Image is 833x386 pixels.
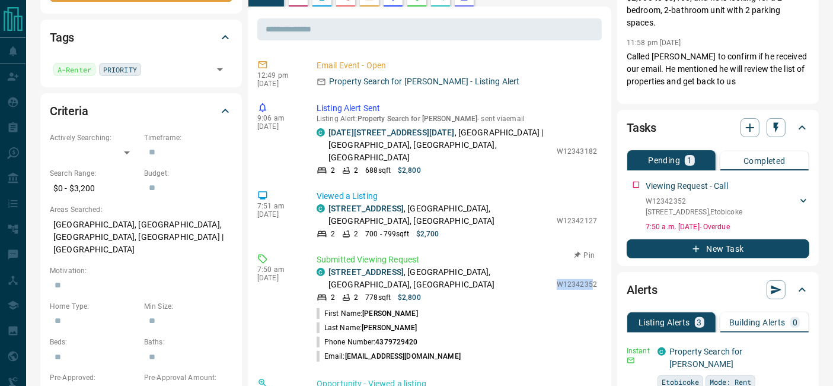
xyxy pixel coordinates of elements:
[627,356,635,365] svg: Email
[328,266,551,291] p: , [GEOGRAPHIC_DATA], [GEOGRAPHIC_DATA], [GEOGRAPHIC_DATA]
[345,352,461,360] span: [EMAIL_ADDRESS][DOMAIN_NAME]
[144,132,232,143] p: Timeframe:
[627,113,809,142] div: Tasks
[144,337,232,347] p: Baths:
[50,168,138,179] p: Search Range:
[362,324,417,332] span: [PERSON_NAME]
[687,156,692,164] p: 1
[658,347,666,356] div: condos.ca
[567,250,602,261] button: Pin
[793,318,797,327] p: 0
[331,165,335,176] p: 2
[257,71,299,80] p: 12:49 pm
[144,168,232,179] p: Budget:
[627,346,650,356] p: Instant
[317,308,418,319] p: First Name:
[317,59,597,72] p: Email Event - Open
[257,274,299,282] p: [DATE]
[50,215,232,260] p: [GEOGRAPHIC_DATA], [GEOGRAPHIC_DATA], [GEOGRAPHIC_DATA], [GEOGRAPHIC_DATA] | [GEOGRAPHIC_DATA]
[50,204,232,215] p: Areas Searched:
[328,126,551,164] p: , [GEOGRAPHIC_DATA] | [GEOGRAPHIC_DATA], [GEOGRAPHIC_DATA], [GEOGRAPHIC_DATA]
[375,338,417,346] span: 4379729420
[328,267,404,277] a: [STREET_ADDRESS]
[646,222,809,232] p: 7:50 a.m. [DATE] - Overdue
[50,265,232,276] p: Motivation:
[317,102,597,115] p: Listing Alert Sent
[331,292,335,303] p: 2
[50,301,138,312] p: Home Type:
[58,64,91,75] span: A-Renter
[50,28,74,47] h2: Tags
[328,204,404,213] a: [STREET_ADDRESS]
[50,372,138,383] p: Pre-Approved:
[317,204,325,213] div: condos.ca
[144,301,232,312] p: Min Size:
[331,229,335,239] p: 2
[144,372,232,383] p: Pre-Approval Amount:
[627,39,681,47] p: 11:58 pm [DATE]
[627,239,809,258] button: New Task
[317,115,597,123] p: Listing Alert : - sent via email
[646,194,809,220] div: W12342352[STREET_ADDRESS],Etobicoke
[646,180,728,192] p: Viewing Request - Call
[257,122,299,131] p: [DATE]
[646,207,742,217] p: [STREET_ADDRESS] , Etobicoke
[362,309,417,318] span: [PERSON_NAME]
[329,75,519,88] p: Property Search for [PERSON_NAME] - Listing Alert
[50,179,138,198] p: $0 - $3,200
[317,254,597,266] p: Submitted Viewing Request
[257,265,299,274] p: 7:50 am
[354,165,358,176] p: 2
[697,318,702,327] p: 3
[317,337,418,347] p: Phone Number:
[557,279,597,290] p: W12342352
[257,202,299,210] p: 7:51 am
[669,347,743,369] a: Property Search for [PERSON_NAME]
[627,280,658,299] h2: Alerts
[317,351,461,362] p: Email:
[50,132,138,143] p: Actively Searching:
[365,292,391,303] p: 778 sqft
[50,23,232,52] div: Tags
[627,276,809,304] div: Alerts
[557,146,597,157] p: W12343182
[365,165,391,176] p: 688 sqft
[317,128,325,137] div: condos.ca
[365,229,408,239] p: 700 - 799 sqft
[328,203,551,227] p: , [GEOGRAPHIC_DATA], [GEOGRAPHIC_DATA], [GEOGRAPHIC_DATA]
[212,61,228,78] button: Open
[416,229,439,239] p: $2,700
[398,292,421,303] p: $2,800
[648,156,680,164] p: Pending
[103,64,137,75] span: PRIORITY
[317,322,417,333] p: Last Name:
[646,196,742,207] p: W12342352
[317,190,597,203] p: Viewed a Listing
[354,292,358,303] p: 2
[50,102,88,121] h2: Criteria
[50,97,232,125] div: Criteria
[317,268,325,276] div: condos.ca
[257,80,299,88] p: [DATE]
[627,50,809,88] p: Called [PERSON_NAME] to confirm if he received our email. He mentioned he will review the list of...
[328,128,455,137] a: [DATE][STREET_ADDRESS][DATE]
[358,115,478,123] span: Property Search for [PERSON_NAME]
[50,337,138,347] p: Beds:
[557,216,597,226] p: W12342127
[743,157,786,165] p: Completed
[398,165,421,176] p: $2,800
[354,229,358,239] p: 2
[729,318,786,327] p: Building Alerts
[257,114,299,122] p: 9:06 am
[257,210,299,219] p: [DATE]
[639,318,690,327] p: Listing Alerts
[627,118,656,137] h2: Tasks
